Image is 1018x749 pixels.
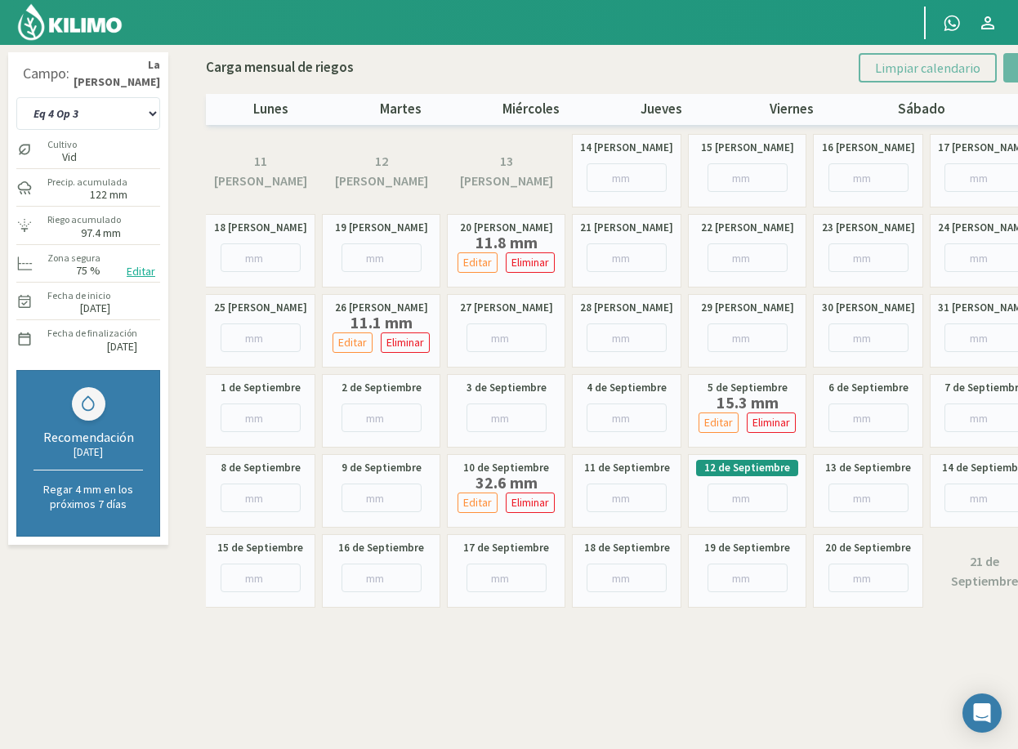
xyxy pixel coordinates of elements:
[828,484,909,512] input: mm
[587,484,667,512] input: mm
[511,253,549,272] p: Eliminar
[342,484,422,512] input: mm
[221,323,301,352] input: mm
[704,413,733,432] p: Editar
[107,341,137,352] label: [DATE]
[587,380,667,396] label: 4 de Septiembre
[214,151,307,191] label: 11 [PERSON_NAME]
[47,212,121,227] label: Riego acumulado
[701,220,794,236] label: 22 [PERSON_NAME]
[825,460,911,476] label: 13 de Septiembre
[80,303,110,314] label: [DATE]
[333,332,373,353] button: Editar
[587,243,667,272] input: mm
[875,60,980,76] span: Limpiar calendario
[584,540,670,556] label: 18 de Septiembre
[467,380,547,396] label: 3 de Septiembre
[221,564,301,592] input: mm
[822,300,915,316] label: 30 [PERSON_NAME]
[47,175,127,189] label: Precip. acumulada
[825,540,911,556] label: 20 de Septiembre
[338,540,424,556] label: 16 de Septiembre
[122,262,160,281] button: Editar
[701,300,794,316] label: 29 [PERSON_NAME]
[335,300,428,316] label: 26 [PERSON_NAME]
[33,482,143,511] p: Regar 4 mm en los próximos 7 días
[694,396,800,409] label: 15.3 mm
[16,2,123,42] img: Kilimo
[23,65,69,82] div: Campo:
[587,163,667,192] input: mm
[708,323,788,352] input: mm
[33,429,143,445] div: Recomendación
[828,403,909,432] input: mm
[217,540,303,556] label: 15 de Septiembre
[206,57,354,78] p: Carga mensual de riegos
[822,140,915,156] label: 16 [PERSON_NAME]
[708,380,788,396] label: 5 de Septiembre
[506,252,555,273] button: Eliminar
[580,140,673,156] label: 14 [PERSON_NAME]
[221,380,301,396] label: 1 de Septiembre
[463,540,549,556] label: 17 de Septiembre
[580,220,673,236] label: 21 [PERSON_NAME]
[460,300,553,316] label: 27 [PERSON_NAME]
[962,693,1002,733] div: Open Intercom Messenger
[47,137,77,152] label: Cultivo
[704,460,790,476] label: 12 de Septiembre
[330,151,432,191] label: 12 [PERSON_NAME]
[342,243,422,272] input: mm
[580,300,673,316] label: 28 [PERSON_NAME]
[381,332,430,353] button: Eliminar
[338,333,367,352] p: Editar
[726,99,856,120] p: viernes
[33,445,143,459] div: [DATE]
[463,493,492,512] p: Editar
[511,493,549,512] p: Eliminar
[859,53,997,82] button: Limpiar calendario
[701,140,794,156] label: 15 [PERSON_NAME]
[455,151,557,191] label: 13 [PERSON_NAME]
[708,243,788,272] input: mm
[467,564,547,592] input: mm
[47,288,110,303] label: Fecha de inicio
[828,243,909,272] input: mm
[336,99,466,120] p: martes
[699,412,739,433] button: Editar
[221,484,301,512] input: mm
[328,316,434,329] label: 11.1 mm
[828,323,909,352] input: mm
[221,243,301,272] input: mm
[506,493,555,513] button: Eliminar
[458,252,498,273] button: Editar
[828,564,909,592] input: mm
[206,99,336,120] p: lunes
[342,380,422,396] label: 2 de Septiembre
[47,152,77,163] label: Vid
[822,220,915,236] label: 23 [PERSON_NAME]
[828,380,909,396] label: 6 de Septiembre
[81,228,121,239] label: 97.4 mm
[458,493,498,513] button: Editar
[463,253,492,272] p: Editar
[467,323,547,352] input: mm
[460,220,553,236] label: 20 [PERSON_NAME]
[828,163,909,192] input: mm
[708,163,788,192] input: mm
[342,403,422,432] input: mm
[453,236,559,249] label: 11.8 mm
[221,460,301,476] label: 8 de Septiembre
[335,220,428,236] label: 19 [PERSON_NAME]
[342,564,422,592] input: mm
[584,460,670,476] label: 11 de Septiembre
[342,460,422,476] label: 9 de Septiembre
[47,326,137,341] label: Fecha de finalización
[69,56,160,91] strong: La [PERSON_NAME]
[856,99,986,120] p: sábado
[214,220,307,236] label: 18 [PERSON_NAME]
[752,413,790,432] p: Eliminar
[467,403,547,432] input: mm
[386,333,424,352] p: Eliminar
[467,99,596,120] p: miércoles
[587,403,667,432] input: mm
